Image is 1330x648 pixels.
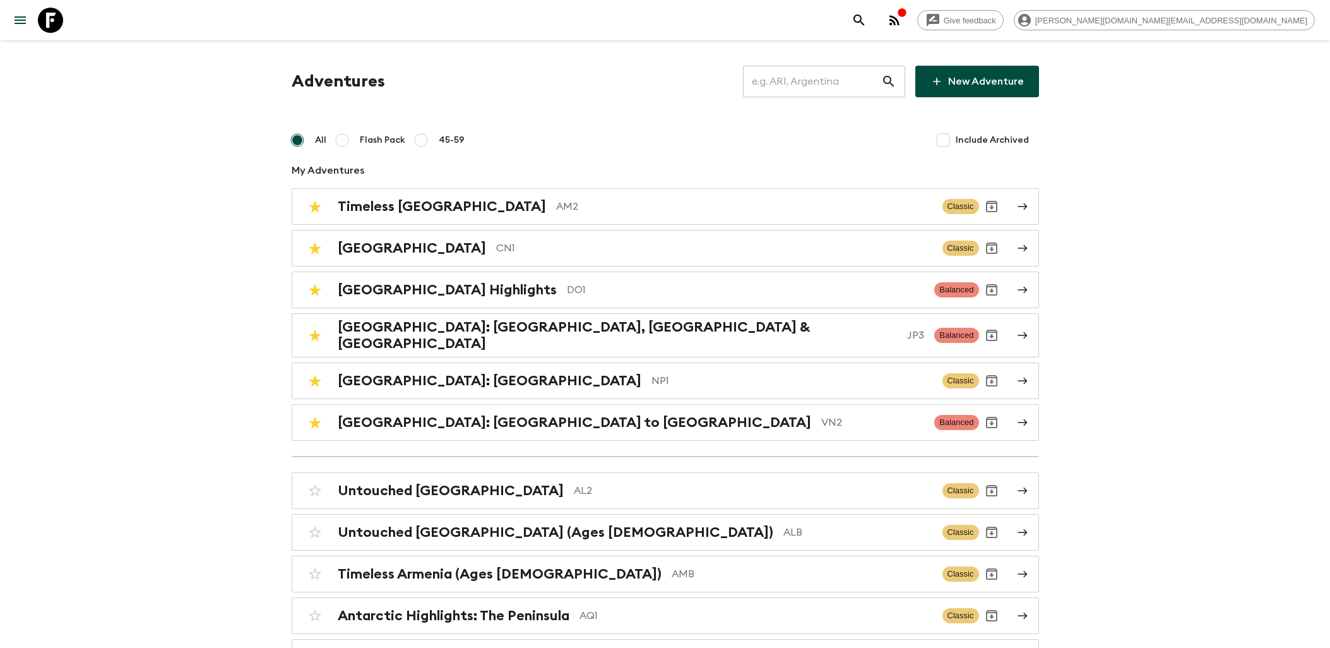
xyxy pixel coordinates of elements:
[292,69,385,94] h1: Adventures
[672,567,932,582] p: AMB
[338,483,564,499] h2: Untouched [GEOGRAPHIC_DATA]
[979,410,1004,435] button: Archive
[292,597,1039,634] a: Antarctic Highlights: The PeninsulaAQ1ClassicArchive
[934,328,978,343] span: Balanced
[979,194,1004,219] button: Archive
[743,64,881,99] input: e.g. AR1, Argentina
[979,368,1004,393] button: Archive
[292,313,1039,357] a: [GEOGRAPHIC_DATA]: [GEOGRAPHIC_DATA], [GEOGRAPHIC_DATA] & [GEOGRAPHIC_DATA]JP3BalancedArchive
[360,134,405,147] span: Flash Pack
[942,567,979,582] span: Classic
[338,414,811,431] h2: [GEOGRAPHIC_DATA]: [GEOGRAPHIC_DATA] to [GEOGRAPHIC_DATA]
[979,277,1004,303] button: Archive
[292,163,1039,178] p: My Adventures
[956,134,1029,147] span: Include Archived
[821,415,925,430] p: VN2
[942,608,979,623] span: Classic
[292,514,1039,551] a: Untouched [GEOGRAPHIC_DATA] (Ages [DEMOGRAPHIC_DATA])ALBClassicArchive
[338,608,569,624] h2: Antarctic Highlights: The Peninsula
[979,236,1004,261] button: Archive
[1014,10,1315,30] div: [PERSON_NAME][DOMAIN_NAME][EMAIL_ADDRESS][DOMAIN_NAME]
[979,478,1004,503] button: Archive
[292,472,1039,509] a: Untouched [GEOGRAPHIC_DATA]AL2ClassicArchive
[942,525,979,540] span: Classic
[979,323,1004,348] button: Archive
[651,373,932,388] p: NP1
[8,8,33,33] button: menu
[496,241,932,256] p: CN1
[934,282,978,297] span: Balanced
[1028,16,1314,25] span: [PERSON_NAME][DOMAIN_NAME][EMAIL_ADDRESS][DOMAIN_NAME]
[338,198,546,215] h2: Timeless [GEOGRAPHIC_DATA]
[439,134,465,147] span: 45-59
[338,566,662,582] h2: Timeless Armenia (Ages [DEMOGRAPHIC_DATA])
[937,16,1003,25] span: Give feedback
[915,66,1039,97] a: New Adventure
[783,525,932,540] p: ALB
[979,520,1004,545] button: Archive
[315,134,326,147] span: All
[292,272,1039,308] a: [GEOGRAPHIC_DATA] HighlightsDO1BalancedArchive
[338,373,641,389] h2: [GEOGRAPHIC_DATA]: [GEOGRAPHIC_DATA]
[942,241,979,256] span: Classic
[292,404,1039,441] a: [GEOGRAPHIC_DATA]: [GEOGRAPHIC_DATA] to [GEOGRAPHIC_DATA]VN2BalancedArchive
[292,363,1039,399] a: [GEOGRAPHIC_DATA]: [GEOGRAPHIC_DATA]NP1ClassicArchive
[907,328,924,343] p: JP3
[574,483,932,498] p: AL2
[292,188,1039,225] a: Timeless [GEOGRAPHIC_DATA]AM2ClassicArchive
[942,373,979,388] span: Classic
[292,556,1039,592] a: Timeless Armenia (Ages [DEMOGRAPHIC_DATA])AMBClassicArchive
[942,483,979,498] span: Classic
[338,240,486,256] h2: [GEOGRAPHIC_DATA]
[979,561,1004,587] button: Archive
[942,199,979,214] span: Classic
[556,199,932,214] p: AM2
[979,603,1004,628] button: Archive
[338,282,557,298] h2: [GEOGRAPHIC_DATA] Highlights
[917,10,1004,30] a: Give feedback
[567,282,925,297] p: DO1
[338,524,773,541] h2: Untouched [GEOGRAPHIC_DATA] (Ages [DEMOGRAPHIC_DATA])
[579,608,932,623] p: AQ1
[846,8,872,33] button: search adventures
[338,319,898,352] h2: [GEOGRAPHIC_DATA]: [GEOGRAPHIC_DATA], [GEOGRAPHIC_DATA] & [GEOGRAPHIC_DATA]
[934,415,978,430] span: Balanced
[292,230,1039,267] a: [GEOGRAPHIC_DATA]CN1ClassicArchive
